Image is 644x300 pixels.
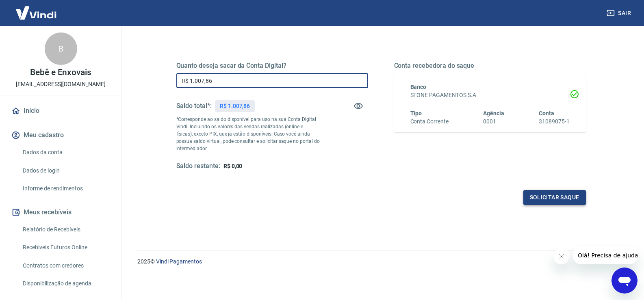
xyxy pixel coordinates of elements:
button: Meus recebíveis [10,203,112,221]
span: Agência [483,110,504,117]
div: B [45,32,77,65]
p: 2025 © [137,257,624,266]
h6: Conta Corrente [410,117,449,126]
h5: Quanto deseja sacar da Conta Digital? [176,62,368,70]
a: Informe de rendimentos [20,180,112,197]
button: Meu cadastro [10,126,112,144]
img: Vindi [10,0,63,25]
iframe: Mensagem da empresa [573,246,637,264]
h5: Conta recebedora do saque [394,62,586,70]
span: Banco [410,84,427,90]
p: [EMAIL_ADDRESS][DOMAIN_NAME] [16,80,106,88]
h6: 31089075-1 [539,117,570,126]
span: Conta [539,110,554,117]
button: Sair [605,6,634,21]
span: Olá! Precisa de ajuda? [5,6,68,12]
a: Recebíveis Futuros Online [20,239,112,256]
a: Disponibilização de agenda [20,275,112,292]
button: Solicitar saque [523,190,586,205]
h5: Saldo total*: [176,102,212,110]
a: Relatório de Recebíveis [20,221,112,238]
span: Tipo [410,110,422,117]
p: R$ 1.007,86 [220,102,250,110]
a: Início [10,102,112,120]
span: R$ 0,00 [223,163,243,169]
a: Dados de login [20,162,112,179]
a: Vindi Pagamentos [156,258,202,265]
a: Dados da conta [20,144,112,161]
p: Bebê e Enxovais [30,68,91,77]
h6: 0001 [483,117,504,126]
a: Contratos com credores [20,257,112,274]
p: *Corresponde ao saldo disponível para uso na sua Conta Digital Vindi. Incluindo os valores das ve... [176,116,320,152]
h5: Saldo restante: [176,162,220,171]
h6: STONE PAGAMENTOS S.A [410,91,570,99]
iframe: Fechar mensagem [553,248,570,264]
iframe: Botão para abrir a janela de mensagens [611,268,637,294]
